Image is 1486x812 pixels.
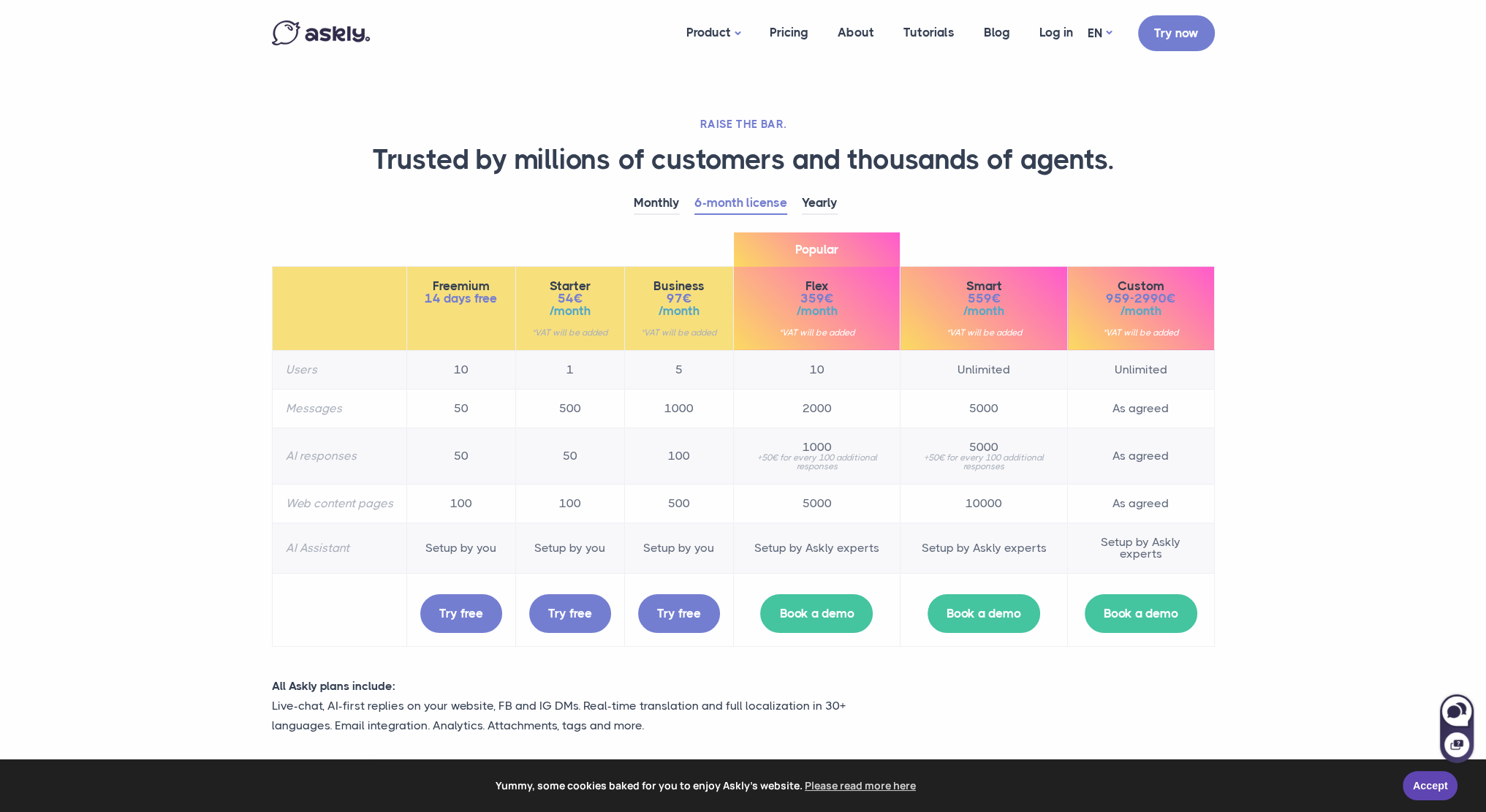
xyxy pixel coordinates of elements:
span: Business [638,280,720,292]
td: 100 [406,484,515,523]
small: *VAT will be added [529,328,611,337]
td: 5000 [733,484,901,523]
a: Product [672,4,755,62]
iframe: Askly chat [1438,691,1475,764]
a: Book a demo [760,594,873,633]
a: Try free [638,594,720,633]
small: *VAT will be added [747,328,887,337]
td: Setup by you [515,523,624,573]
small: *VAT will be added [638,328,720,337]
h1: Trusted by millions of customers and thousands of agents. [272,143,1215,178]
th: Users [272,350,406,389]
a: Blog [969,4,1025,61]
td: 50 [406,428,515,484]
td: 1000 [624,389,733,428]
span: 359€ [747,292,887,305]
td: Setup by Askly experts [901,523,1068,573]
span: Popular [734,232,901,267]
td: 100 [624,428,733,484]
a: Pricing [755,4,823,61]
a: EN [1088,23,1112,44]
td: 5 [624,350,733,389]
span: As agreed [1081,498,1200,509]
small: *VAT will be added [1081,328,1200,337]
a: Try now [1138,15,1215,51]
td: 100 [515,484,624,523]
a: Book a demo [928,594,1040,633]
span: /month [914,305,1054,317]
span: As agreed [1081,450,1200,462]
span: Custom [1081,280,1200,292]
a: learn more about cookies [803,775,918,797]
th: AI responses [272,428,406,484]
td: 50 [406,389,515,428]
td: 2000 [733,389,901,428]
span: 97€ [638,292,720,305]
a: Monthly [634,192,680,215]
h2: RAISE THE BAR. [272,117,1215,132]
span: Flex [747,280,887,292]
strong: All Askly plans include: [272,679,395,693]
td: As agreed [1068,389,1214,428]
a: Yearly [802,192,838,215]
a: About [823,4,889,61]
small: +50€ for every 100 additional responses [914,453,1054,471]
a: Book a demo [1085,594,1197,633]
td: Setup by you [624,523,733,573]
a: 6-month license [694,192,787,215]
td: Unlimited [901,350,1068,389]
a: Log in [1025,4,1088,61]
td: Setup by Askly experts [1068,523,1214,573]
span: 5000 [914,441,1054,453]
td: 1 [515,350,624,389]
td: 50 [515,428,624,484]
span: 54€ [529,292,611,305]
small: +50€ for every 100 additional responses [747,453,887,471]
td: 5000 [901,389,1068,428]
td: Unlimited [1068,350,1214,389]
td: Setup by you [406,523,515,573]
span: /month [529,305,611,317]
td: 10000 [901,484,1068,523]
span: Yummy, some cookies baked for you to enjoy Askly's website. [21,775,1392,797]
span: Smart [914,280,1054,292]
a: Tutorials [889,4,969,61]
a: Try free [420,594,502,633]
th: Web content pages [272,484,406,523]
span: /month [747,305,887,317]
td: 10 [733,350,901,389]
a: Accept [1403,771,1457,800]
span: 559€ [914,292,1054,305]
span: 959-2990€ [1081,292,1200,305]
td: 500 [515,389,624,428]
span: 1000 [747,441,887,453]
td: 10 [406,350,515,389]
td: 500 [624,484,733,523]
td: Setup by Askly experts [733,523,901,573]
span: Freemium [420,280,502,292]
span: /month [1081,305,1200,317]
img: Askly [272,20,370,45]
th: Messages [272,389,406,428]
span: /month [638,305,720,317]
span: Starter [529,280,611,292]
a: Try free [529,594,611,633]
small: *VAT will be added [914,328,1054,337]
th: AI Assistant [272,523,406,573]
p: Live-chat, AI-first replies on your website, FB and IG DMs. Real-time translation and full locali... [272,696,893,735]
span: 14 days free [420,292,502,305]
